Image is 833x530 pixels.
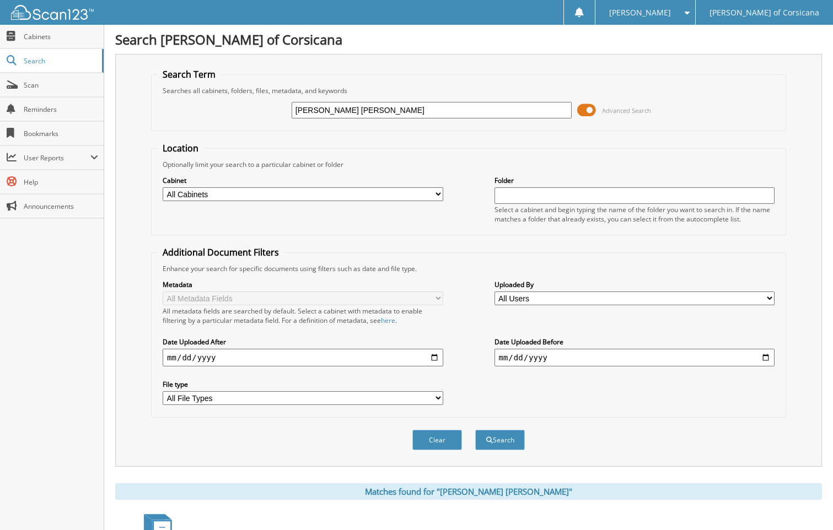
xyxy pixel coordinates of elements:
[11,5,94,20] img: scan123-logo-white.svg
[495,205,775,224] div: Select a cabinet and begin typing the name of the folder you want to search in. If the name match...
[157,86,780,95] div: Searches all cabinets, folders, files, metadata, and keywords
[495,280,775,289] label: Uploaded By
[24,202,98,211] span: Announcements
[412,430,462,450] button: Clear
[24,129,98,138] span: Bookmarks
[24,153,90,163] span: User Reports
[157,160,780,169] div: Optionally limit your search to a particular cabinet or folder
[381,316,395,325] a: here
[24,80,98,90] span: Scan
[163,380,443,389] label: File type
[710,9,819,16] span: [PERSON_NAME] of Corsicana
[609,9,671,16] span: [PERSON_NAME]
[157,68,221,80] legend: Search Term
[163,349,443,366] input: start
[163,306,443,325] div: All metadata fields are searched by default. Select a cabinet with metadata to enable filtering b...
[157,142,204,154] legend: Location
[24,105,98,114] span: Reminders
[495,176,775,185] label: Folder
[475,430,525,450] button: Search
[115,30,822,48] h1: Search [PERSON_NAME] of Corsicana
[157,264,780,273] div: Enhance your search for specific documents using filters such as date and file type.
[495,349,775,366] input: end
[157,246,284,258] legend: Additional Document Filters
[115,483,822,500] div: Matches found for "[PERSON_NAME] [PERSON_NAME]"
[24,177,98,187] span: Help
[163,280,443,289] label: Metadata
[24,32,98,41] span: Cabinets
[495,337,775,347] label: Date Uploaded Before
[163,176,443,185] label: Cabinet
[24,56,96,66] span: Search
[163,337,443,347] label: Date Uploaded After
[602,106,651,115] span: Advanced Search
